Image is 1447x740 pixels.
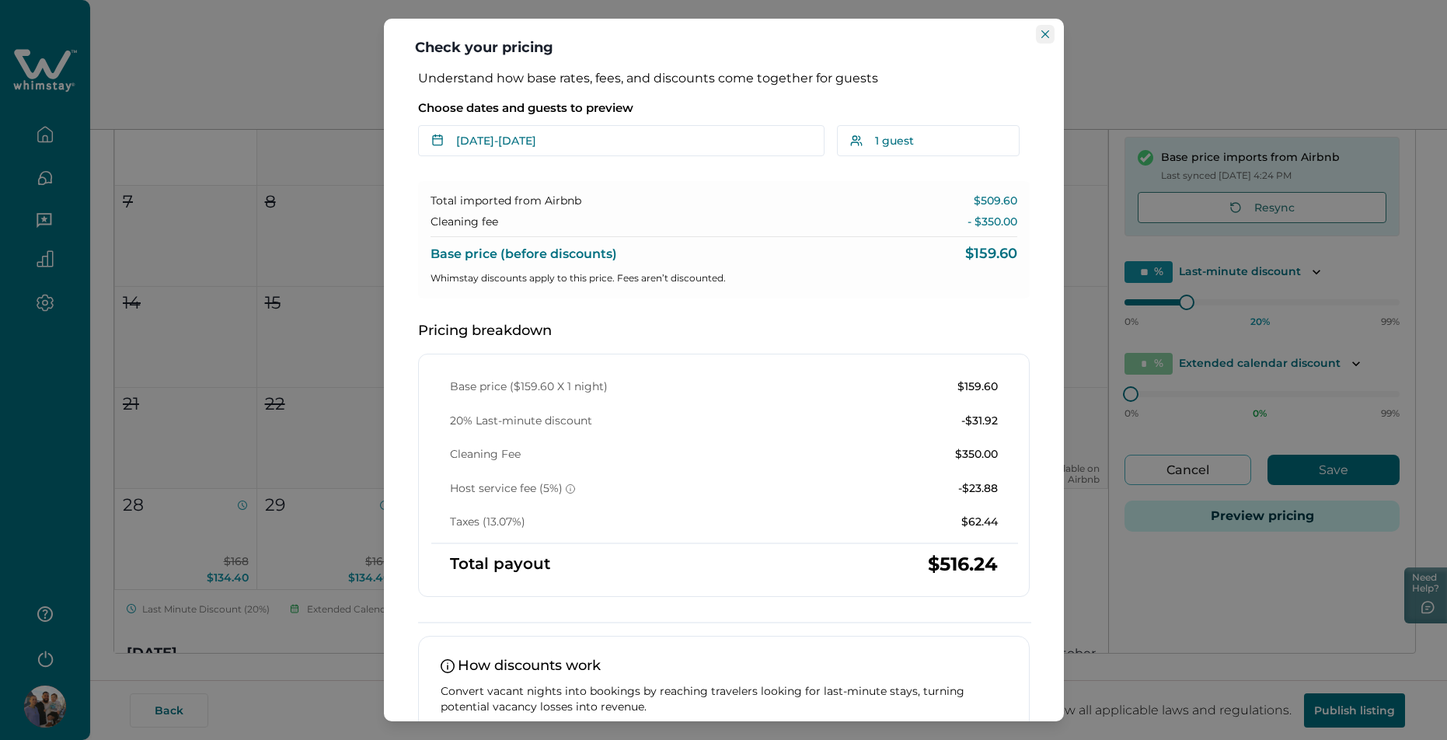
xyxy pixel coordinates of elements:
[431,246,617,262] p: Base price (before discounts)
[1036,25,1055,44] button: Close
[450,447,521,462] p: Cleaning Fee
[961,515,998,530] p: $62.44
[837,125,1030,156] button: 1 guest
[418,100,1030,116] p: Choose dates and guests to preview
[450,379,608,395] p: Base price ($159.60 X 1 night)
[418,125,825,156] button: [DATE]-[DATE]
[441,683,1007,714] p: Convert vacant nights into bookings by reaching travelers looking for last-minute stays, turning ...
[450,481,575,497] p: Host service fee (5%)
[974,194,1017,209] p: $509.60
[450,414,592,429] p: 20% Last-minute discount
[431,271,1017,286] p: Whimstay discounts apply to this price. Fees aren’t discounted.
[441,658,1007,674] p: How discounts work
[957,379,998,395] p: $159.60
[928,557,998,572] p: $516.24
[955,447,998,462] p: $350.00
[450,557,550,572] p: Total payout
[418,323,1030,339] p: Pricing breakdown
[965,246,1017,262] p: $159.60
[961,414,998,429] p: -$31.92
[958,481,998,497] p: -$23.88
[431,215,498,230] p: Cleaning fee
[837,125,1020,156] button: 1 guest
[418,71,1030,86] p: Understand how base rates, fees, and discounts come together for guests
[450,515,525,530] p: Taxes (13.07%)
[384,19,1064,71] header: Check your pricing
[968,215,1017,230] p: - $350.00
[431,194,581,209] p: Total imported from Airbnb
